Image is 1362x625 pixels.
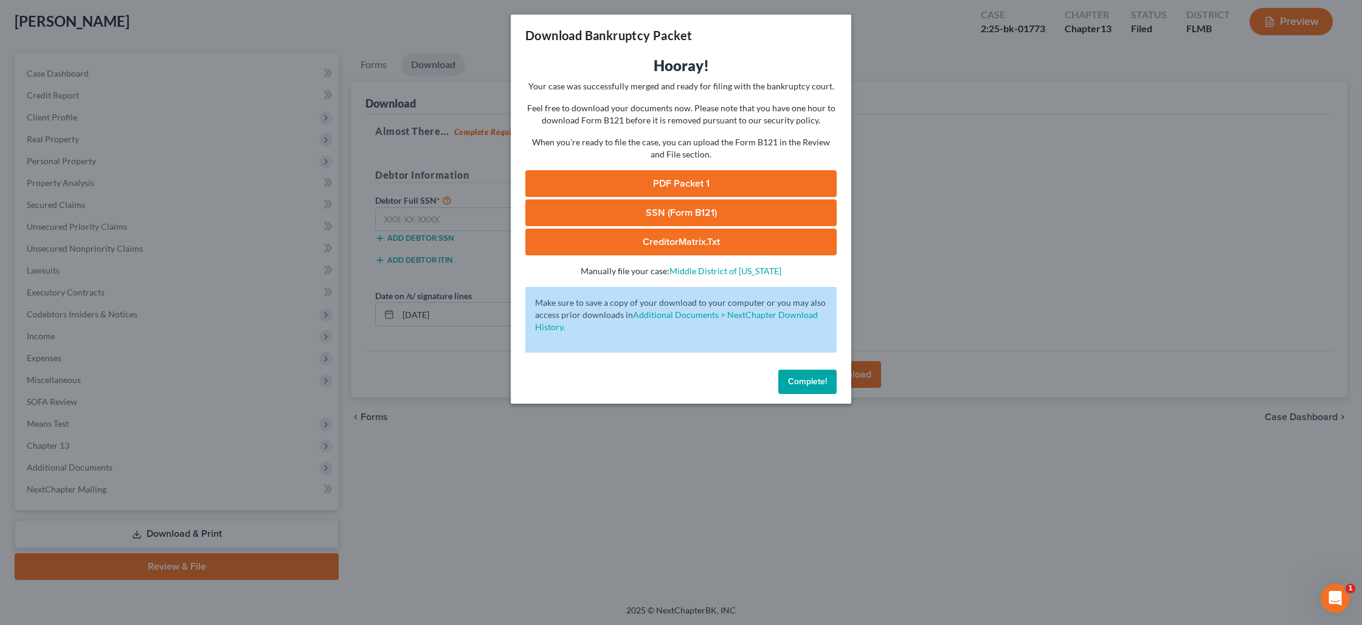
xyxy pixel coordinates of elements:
h3: Hooray! [525,56,837,75]
a: PDF Packet 1 [525,170,837,197]
button: Complete! [778,370,837,394]
a: CreditorMatrix.txt [525,229,837,255]
p: Make sure to save a copy of your download to your computer or you may also access prior downloads in [535,297,827,333]
span: 1 [1346,584,1355,593]
iframe: Intercom live chat [1321,584,1350,613]
p: Your case was successfully merged and ready for filing with the bankruptcy court. [525,80,837,92]
p: Manually file your case: [525,265,837,277]
a: Middle District of [US_STATE] [669,266,781,276]
a: Additional Documents > NextChapter Download History. [535,309,818,332]
a: SSN (Form B121) [525,199,837,226]
p: Feel free to download your documents now. Please note that you have one hour to download Form B12... [525,102,837,126]
h3: Download Bankruptcy Packet [525,27,692,44]
p: When you're ready to file the case, you can upload the Form B121 in the Review and File section. [525,136,837,161]
span: Complete! [788,376,827,387]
